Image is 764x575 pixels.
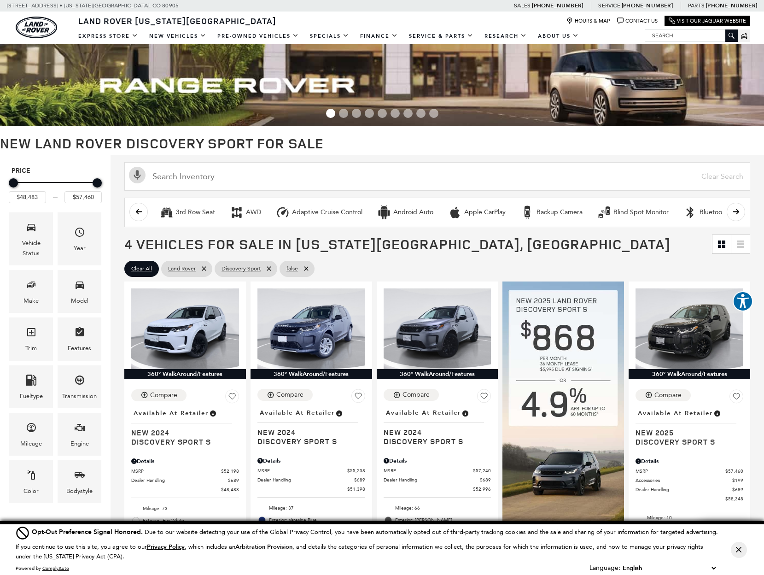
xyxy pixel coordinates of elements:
span: Vehicle is in stock and ready for immediate delivery. Due to demand, availability is subject to c... [461,408,469,418]
div: Compare [654,391,682,399]
img: 2025 Land Rover Discovery Sport S [636,288,743,369]
span: $199 [732,477,743,484]
div: Adaptive Cruise Control [292,208,362,217]
a: [PHONE_NUMBER] [706,2,757,9]
div: Year [74,243,86,253]
span: Go to slide 7 [403,109,413,118]
span: Bodystyle [74,467,85,486]
a: ComplyAuto [42,565,69,571]
span: Available at Retailer [260,408,335,418]
img: 2025 Land Rover Discovery Sport Lease and APR Offer [502,282,624,559]
span: Dealer Handling [636,486,732,493]
button: Adaptive Cruise ControlAdaptive Cruise Control [271,203,367,222]
div: 3rd Row Seat [176,208,215,217]
a: Available at RetailerNew 2024Discovery Sport S [131,407,239,446]
div: TransmissionTransmission [58,365,101,408]
span: $689 [732,486,743,493]
a: Hours & Map [566,18,610,24]
div: Apple CarPlay [448,205,462,219]
span: Land Rover [168,263,196,275]
span: Trim [26,324,37,343]
span: New 2024 [384,428,484,437]
span: Mileage [26,420,37,439]
span: Exterior: Varesine Blue [269,516,365,525]
svg: Click to toggle on voice search [129,167,146,183]
a: Contact Us [617,18,658,24]
div: Vehicle Status [16,238,46,258]
div: Due to our website detecting your use of the Global Privacy Control, you have been automatically ... [32,527,718,537]
a: [PHONE_NUMBER] [622,2,673,9]
a: MSRP $57,240 [384,467,491,474]
span: Go to slide 6 [391,109,400,118]
div: Compare [402,391,430,399]
a: $52,996 [384,486,491,493]
u: Privacy Policy [147,543,185,551]
a: EXPRESS STORE [73,28,144,44]
div: Bluetooth [683,205,697,219]
a: MSRP $55,238 [257,467,365,474]
span: Go to slide 5 [378,109,387,118]
span: Model [74,277,85,296]
div: VehicleVehicle Status [9,212,53,265]
button: Explore your accessibility options [733,291,753,311]
button: Save Vehicle [225,389,239,407]
div: 3rd Row Seat [160,205,174,219]
span: Go to slide 9 [429,109,438,118]
img: 2024 Land Rover Discovery Sport S [384,288,491,369]
li: Mileage: 10 [636,512,743,524]
div: 360° WalkAround/Features [251,369,372,379]
div: ColorColor [9,460,53,503]
span: Opt-Out Preference Signal Honored . [32,528,145,536]
aside: Accessibility Help Desk [733,291,753,313]
a: Specials [304,28,355,44]
input: Search [645,30,737,41]
div: Model [71,296,88,306]
span: Make [26,277,37,296]
div: Bodystyle [66,486,93,496]
span: Go to slide 3 [352,109,361,118]
span: Dealer Handling [257,476,354,483]
button: Compare Vehicle [131,389,187,401]
span: Available at Retailer [134,408,209,418]
img: 2024 Land Rover Discovery Sport S [257,288,365,369]
strong: Arbitration Provision [235,543,292,551]
button: 3rd Row Seat3rd Row Seat [155,203,220,222]
span: New 2025 [636,428,736,437]
span: $52,996 [473,486,491,493]
div: EngineEngine [58,413,101,456]
button: AWDAWD [225,203,266,222]
span: Color [26,467,37,486]
span: MSRP [257,467,347,474]
a: Dealer Handling $689 [131,477,239,484]
span: Available at Retailer [638,408,713,418]
a: MSRP $52,198 [131,468,239,475]
span: Fueltype [26,372,37,391]
div: Apple CarPlay [464,208,506,217]
span: 4 Vehicles for Sale in [US_STATE][GEOGRAPHIC_DATA], [GEOGRAPHIC_DATA] [124,235,671,253]
a: Dealer Handling $689 [384,476,491,483]
span: MSRP [131,468,221,475]
div: YearYear [58,212,101,265]
span: Available at Retailer [386,408,461,418]
span: Discovery Sport S [384,437,484,446]
span: Exterior: [PERSON_NAME] [395,516,491,525]
a: Service & Parts [403,28,479,44]
button: Save Vehicle [729,389,743,407]
span: $57,240 [473,467,491,474]
span: Discovery Sport S [131,437,232,446]
span: Go to slide 8 [416,109,426,118]
a: New Vehicles [144,28,212,44]
h5: Price [12,167,99,175]
input: Search Inventory [124,162,750,191]
span: Go to slide 1 [326,109,335,118]
a: [PHONE_NUMBER] [532,2,583,9]
div: Language: [589,565,620,571]
span: Transmission [74,372,85,391]
span: Clear All [131,263,152,275]
span: $52,198 [221,468,239,475]
span: Features [74,324,85,343]
span: Engine [74,420,85,439]
div: MakeMake [9,270,53,313]
span: Dealer Handling [384,476,480,483]
div: Color [23,486,39,496]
